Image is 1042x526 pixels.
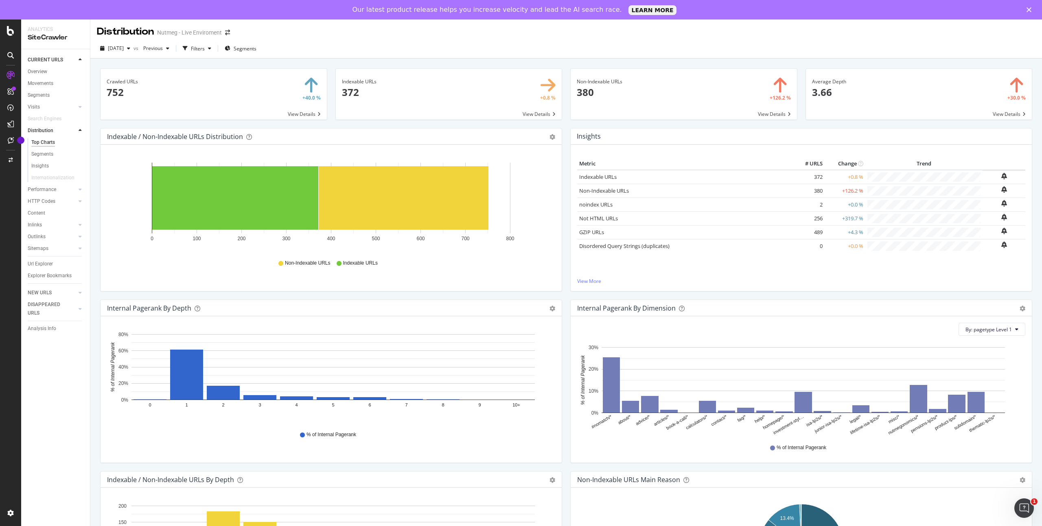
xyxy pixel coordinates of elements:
[31,174,83,182] a: Internationalization
[110,342,116,392] text: % of Internal Pagerank
[17,137,24,144] div: Tooltip anchor
[221,42,260,55] button: Segments
[792,239,825,253] td: 0
[31,138,55,147] div: Top Charts
[28,272,72,280] div: Explorer Bookmarks
[825,239,865,253] td: +0.0 %
[107,476,234,484] div: Indexable / Non-Indexable URLs by Depth
[28,26,83,33] div: Analytics
[193,236,201,241] text: 100
[140,42,173,55] button: Previous
[849,414,862,424] text: legal/*
[792,184,825,198] td: 380
[28,185,56,194] div: Performance
[107,304,191,312] div: Internal Pagerank by Depth
[1027,7,1035,12] div: Close
[31,174,74,182] div: Internationalization
[825,184,865,198] td: +126.2 %
[31,162,84,170] a: Insights
[118,519,127,525] text: 150
[327,236,335,241] text: 400
[1020,306,1025,311] div: gear
[591,414,613,430] text: #nomatch/*
[31,162,49,170] div: Insights
[506,236,514,241] text: 800
[28,126,53,135] div: Distribution
[577,476,680,484] div: Non-Indexable URLs Main Reason
[157,28,222,37] div: Nutmeg - Live Enviroment
[134,45,140,52] span: vs
[825,170,865,184] td: +0.8 %
[591,410,599,416] text: 0%
[185,403,188,408] text: 1
[118,332,128,337] text: 80%
[478,403,481,408] text: 9
[579,215,618,222] a: Not HTML URLs
[579,228,604,236] a: GZIP URLs
[780,515,794,521] text: 13.4%
[887,414,920,435] text: nutmegonomics/*
[1020,477,1025,483] div: gear
[97,42,134,55] button: [DATE]
[28,33,83,42] div: SiteCrawler
[118,348,128,354] text: 60%
[28,56,76,64] a: CURRENT URLS
[792,198,825,211] td: 2
[813,414,843,434] text: junior-isa-lp2s/*
[416,236,425,241] text: 600
[225,30,230,35] div: arrow-right-arrow-left
[234,45,256,52] span: Segments
[28,244,48,253] div: Sitemaps
[589,367,598,372] text: 20%
[282,236,290,241] text: 300
[352,6,622,14] div: Our latest product release helps you increase velocity and lead the AI search race.
[118,364,128,370] text: 40%
[28,115,61,123] div: Search Engines
[107,329,555,424] svg: A chart.
[28,197,76,206] a: HTTP Codes
[512,403,520,408] text: 10+
[258,403,261,408] text: 3
[149,403,151,408] text: 0
[825,225,865,239] td: +4.3 %
[589,388,598,394] text: 10%
[754,414,766,424] text: help/*
[97,25,154,39] div: Distribution
[332,403,334,408] text: 5
[237,236,245,241] text: 200
[28,233,76,241] a: Outlinks
[685,414,709,430] text: calculators/*
[28,260,53,268] div: Url Explorer
[934,414,958,431] text: product-lps/*
[580,355,586,405] text: % of Internal Pagerank
[579,201,613,208] a: noindex URLs
[549,477,555,483] div: gear
[825,198,865,211] td: +0.0 %
[579,173,617,180] a: Indexable URLs
[1014,498,1034,518] iframe: Intercom live chat
[306,431,356,438] span: % of Internal Pagerank
[736,414,747,423] text: faq/*
[28,221,76,229] a: Inlinks
[762,414,786,430] text: homepage/*
[792,225,825,239] td: 489
[28,324,84,333] a: Analysis Info
[577,304,676,312] div: Internal Pagerank By Dimension
[1001,214,1007,220] div: bell-plus
[405,403,407,408] text: 7
[118,381,128,387] text: 20%
[579,187,629,194] a: Non-Indexable URLs
[108,45,124,52] span: 2025 Aug. 11th
[577,158,792,170] th: Metric
[140,45,163,52] span: Previous
[792,170,825,184] td: 372
[28,115,70,123] a: Search Engines
[442,403,444,408] text: 8
[28,91,84,100] a: Segments
[191,45,205,52] div: Filters
[28,67,84,76] a: Overview
[953,414,978,430] text: subdomain/*
[805,414,824,427] text: isa-lp2s/*
[28,209,84,217] a: Content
